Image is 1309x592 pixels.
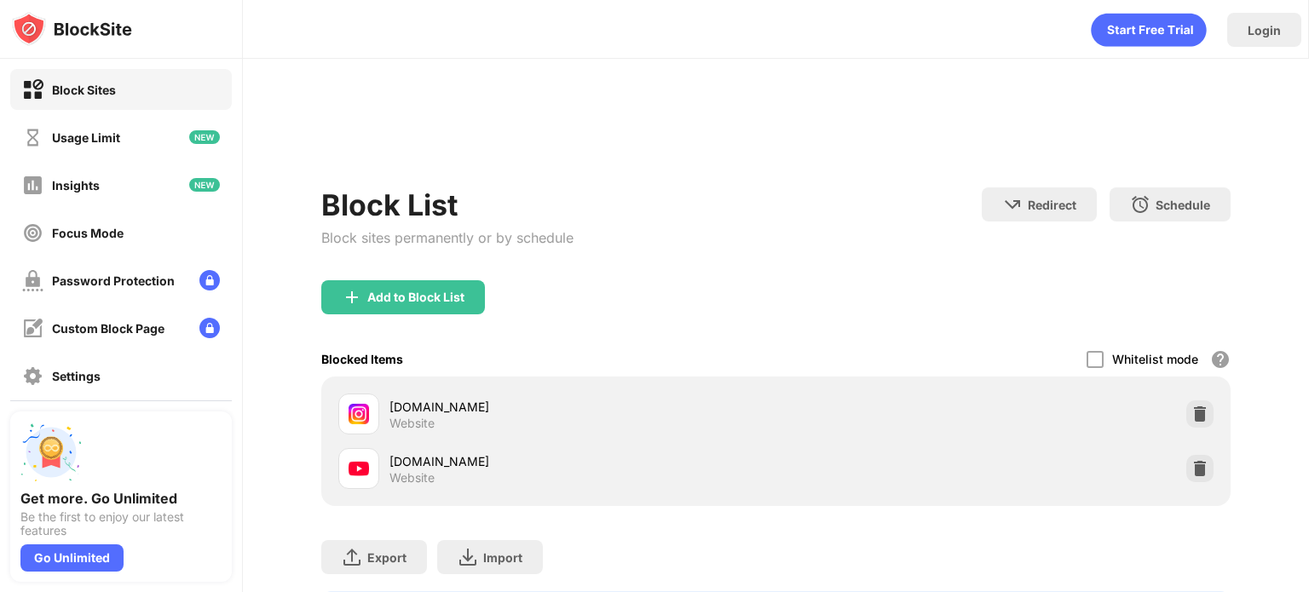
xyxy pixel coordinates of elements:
iframe: Banner [321,106,1231,167]
img: block-on.svg [22,79,43,101]
div: Whitelist mode [1112,352,1198,366]
div: Be the first to enjoy our latest features [20,510,222,537]
div: Block sites permanently or by schedule [321,229,574,246]
div: Usage Limit [52,130,120,145]
img: focus-off.svg [22,222,43,244]
div: Insights [52,178,100,193]
div: [DOMAIN_NAME] [389,452,776,470]
div: Import [483,550,522,565]
img: push-unlimited.svg [20,422,82,483]
div: Login [1248,23,1281,37]
div: Website [389,416,435,431]
div: Redirect [1028,198,1076,212]
div: Custom Block Page [52,321,164,336]
div: Block List [321,187,574,222]
img: lock-menu.svg [199,270,220,290]
img: favicons [349,458,369,479]
div: Settings [52,369,101,383]
div: Blocked Items [321,352,403,366]
div: Add to Block List [367,290,464,304]
div: Schedule [1156,198,1210,212]
img: password-protection-off.svg [22,270,43,291]
div: Go Unlimited [20,544,124,572]
img: lock-menu.svg [199,318,220,338]
div: animation [1091,13,1207,47]
div: Block Sites [52,83,116,97]
img: new-icon.svg [189,178,220,192]
div: Focus Mode [52,226,124,240]
img: settings-off.svg [22,365,43,387]
div: Website [389,470,435,486]
img: time-usage-off.svg [22,127,43,148]
img: insights-off.svg [22,175,43,196]
div: Password Protection [52,273,175,288]
img: favicons [349,404,369,424]
div: Get more. Go Unlimited [20,490,222,507]
img: new-icon.svg [189,130,220,144]
img: logo-blocksite.svg [12,12,132,46]
div: Export [367,550,407,565]
img: customize-block-page-off.svg [22,318,43,339]
div: [DOMAIN_NAME] [389,398,776,416]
